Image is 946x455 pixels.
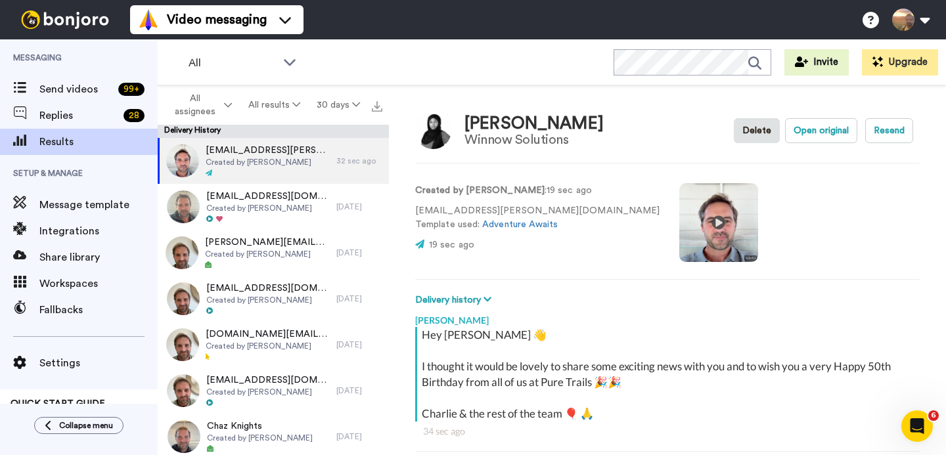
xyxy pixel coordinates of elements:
span: Collapse menu [59,420,113,431]
span: All assignees [168,92,221,118]
img: 14367388-947e-41a6-94ad-56cfb62007a4-thumb.jpg [166,236,198,269]
span: Settings [39,355,158,371]
a: Adventure Awaits [482,220,558,229]
div: [PERSON_NAME] [415,307,920,327]
span: 6 [928,410,939,421]
button: All results [240,93,309,117]
img: bj-logo-header-white.svg [16,11,114,29]
strong: Created by [PERSON_NAME] [415,186,545,195]
div: 99 + [118,83,145,96]
iframe: Intercom live chat [901,410,933,442]
div: [DATE] [336,431,382,442]
p: [EMAIL_ADDRESS][PERSON_NAME][DOMAIN_NAME] Template used: [415,204,660,232]
img: 70ceed2e-610a-4ed0-9331-7c5647d163e9-thumb.jpg [168,420,200,453]
button: Invite [784,49,849,76]
span: Fallbacks [39,302,158,318]
img: 30493b88-4591-4bd3-873e-2a4a9300cd6c-thumb.jpg [166,144,199,177]
span: [EMAIL_ADDRESS][DOMAIN_NAME] [206,282,330,295]
a: [PERSON_NAME][EMAIL_ADDRESS][PERSON_NAME][DOMAIN_NAME]Created by [PERSON_NAME][DATE] [158,230,389,276]
a: [EMAIL_ADDRESS][DOMAIN_NAME]Created by [PERSON_NAME][DATE] [158,184,389,230]
span: Replies [39,108,118,123]
img: 338ca0fc-1a35-4e54-804a-c86be99519a6-thumb.jpg [167,190,200,223]
span: 19 sec ago [429,240,474,249]
div: [DATE] [336,293,382,304]
div: 32 sec ago [336,156,382,166]
a: [EMAIL_ADDRESS][DOMAIN_NAME]Created by [PERSON_NAME][DATE] [158,368,389,414]
span: Integrations [39,223,158,239]
span: [PERSON_NAME][EMAIL_ADDRESS][PERSON_NAME][DOMAIN_NAME] [205,236,330,249]
span: QUICK START GUIDE [11,399,105,408]
span: Created by [PERSON_NAME] [206,203,330,213]
a: [EMAIL_ADDRESS][DOMAIN_NAME]Created by [PERSON_NAME][DATE] [158,276,389,322]
div: [DATE] [336,202,382,212]
img: a233d161-6436-44c0-b900-6dc7731d3d0d-thumb.jpg [167,282,200,315]
div: Winnow Solutions [464,133,604,147]
button: 30 days [308,93,368,117]
a: [DOMAIN_NAME][EMAIL_ADDRESS][DOMAIN_NAME]Created by [PERSON_NAME][DATE] [158,322,389,368]
img: Image of Zena harris [415,113,451,149]
span: Created by [PERSON_NAME] [207,433,313,443]
img: export.svg [372,101,382,112]
span: Created by [PERSON_NAME] [206,341,330,351]
img: a82c2fd7-42b6-4bc9-a23a-251e0b6a3870-thumb.jpg [166,328,199,361]
div: [PERSON_NAME] [464,114,604,133]
img: e1242ad2-62e5-4284-a7ce-f8d3a9ef62cf-thumb.jpg [167,374,200,407]
span: [EMAIL_ADDRESS][PERSON_NAME][DOMAIN_NAME] [206,144,330,157]
span: [EMAIL_ADDRESS][DOMAIN_NAME] [206,190,330,203]
span: Results [39,134,158,150]
div: [DATE] [336,339,382,350]
span: Send videos [39,81,113,97]
button: Collapse menu [34,417,124,434]
div: 34 sec ago [423,425,912,438]
button: Delivery history [415,293,495,307]
span: Share library [39,249,158,265]
div: 28 [124,109,145,122]
div: [DATE] [336,248,382,258]
div: [DATE] [336,385,382,396]
span: Created by [PERSON_NAME] [205,249,330,259]
span: Created by [PERSON_NAME] [206,387,330,397]
div: Delivery History [158,125,389,138]
span: Created by [PERSON_NAME] [206,295,330,305]
span: Chaz Knights [207,420,313,433]
div: Hey [PERSON_NAME] 👋 I thought it would be lovely to share some exciting news with you and to wish... [422,327,916,422]
span: Created by [PERSON_NAME] [206,157,330,167]
button: All assignees [160,87,240,123]
span: [EMAIL_ADDRESS][DOMAIN_NAME] [206,374,330,387]
span: Video messaging [167,11,267,29]
span: Message template [39,197,158,213]
button: Delete [734,118,780,143]
p: : 19 sec ago [415,184,660,198]
span: [DOMAIN_NAME][EMAIL_ADDRESS][DOMAIN_NAME] [206,328,330,341]
button: Open original [785,118,857,143]
span: All [189,55,277,71]
button: Resend [865,118,913,143]
button: Export all results that match these filters now. [368,95,386,115]
img: vm-color.svg [138,9,159,30]
span: Workspaces [39,276,158,292]
a: [EMAIL_ADDRESS][PERSON_NAME][DOMAIN_NAME]Created by [PERSON_NAME]32 sec ago [158,138,389,184]
button: Upgrade [862,49,938,76]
